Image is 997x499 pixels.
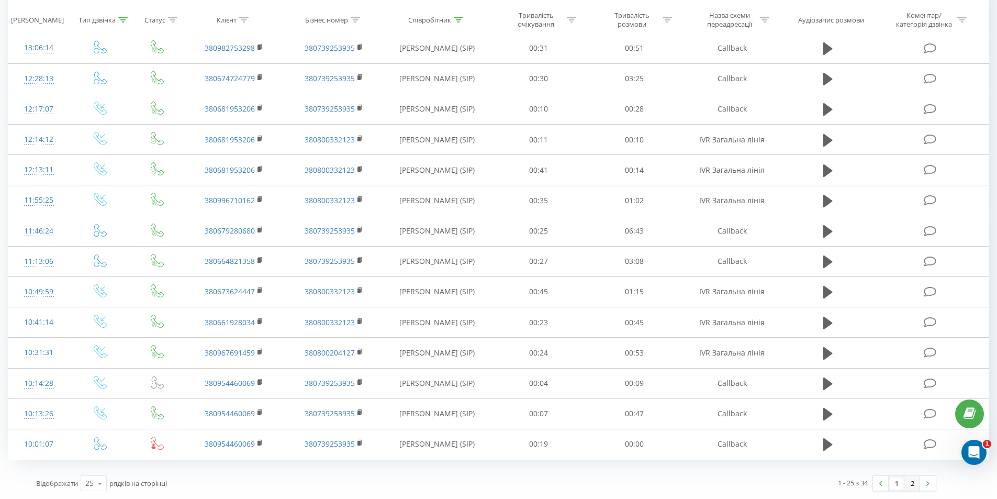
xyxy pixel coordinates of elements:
[587,246,682,276] td: 03:08
[682,155,781,185] td: IVR Загальна лінія
[682,368,781,398] td: Callback
[587,216,682,246] td: 06:43
[85,478,94,489] div: 25
[11,15,64,24] div: [PERSON_NAME]
[384,429,491,459] td: [PERSON_NAME] (SIP)
[305,43,355,53] a: 380739253935
[587,307,682,338] td: 00:45
[491,307,587,338] td: 00:23
[682,33,781,63] td: Callback
[408,15,451,24] div: Співробітник
[19,129,59,150] div: 12:14:12
[205,73,255,83] a: 380674724779
[587,276,682,307] td: 01:15
[682,307,781,338] td: IVR Загальна лінія
[205,348,255,358] a: 380967691459
[798,15,864,24] div: Аудіозапис розмови
[19,312,59,332] div: 10:41:14
[384,155,491,185] td: [PERSON_NAME] (SIP)
[682,246,781,276] td: Callback
[19,404,59,424] div: 10:13:26
[682,94,781,124] td: Callback
[384,338,491,368] td: [PERSON_NAME] (SIP)
[205,195,255,205] a: 380996710162
[491,368,587,398] td: 00:04
[19,251,59,272] div: 11:13:06
[491,276,587,307] td: 00:45
[205,104,255,114] a: 380681953206
[384,246,491,276] td: [PERSON_NAME] (SIP)
[19,373,59,394] div: 10:14:28
[587,185,682,216] td: 01:02
[19,160,59,180] div: 12:13:11
[305,439,355,449] a: 380739253935
[305,73,355,83] a: 380739253935
[384,94,491,124] td: [PERSON_NAME] (SIP)
[384,368,491,398] td: [PERSON_NAME] (SIP)
[384,216,491,246] td: [PERSON_NAME] (SIP)
[305,348,355,358] a: 380800204127
[305,15,348,24] div: Бізнес номер
[491,94,587,124] td: 00:10
[384,307,491,338] td: [PERSON_NAME] (SIP)
[79,15,116,24] div: Тип дзвінка
[305,165,355,175] a: 380800332123
[205,378,255,388] a: 380954460069
[904,476,920,491] a: 2
[384,125,491,155] td: [PERSON_NAME] (SIP)
[205,286,255,296] a: 380673624447
[893,11,955,29] div: Коментар/категорія дзвінка
[491,33,587,63] td: 00:31
[587,125,682,155] td: 00:10
[19,342,59,363] div: 10:31:31
[682,429,781,459] td: Callback
[305,135,355,145] a: 380800332123
[838,478,868,488] div: 1 - 25 з 34
[19,282,59,302] div: 10:49:59
[144,15,165,24] div: Статус
[19,221,59,241] div: 11:46:24
[587,338,682,368] td: 00:53
[961,440,987,465] iframe: Intercom live chat
[682,276,781,307] td: IVR Загальна лінія
[491,429,587,459] td: 00:19
[205,135,255,145] a: 380681953206
[305,408,355,418] a: 380739253935
[587,429,682,459] td: 00:00
[305,104,355,114] a: 380739253935
[682,398,781,429] td: Callback
[587,33,682,63] td: 00:51
[587,94,682,124] td: 00:28
[384,185,491,216] td: [PERSON_NAME] (SIP)
[19,190,59,210] div: 11:55:25
[491,125,587,155] td: 00:11
[305,317,355,327] a: 380800332123
[491,246,587,276] td: 00:27
[889,476,904,491] a: 1
[682,125,781,155] td: IVR Загальна лінія
[587,63,682,94] td: 03:25
[305,286,355,296] a: 380800332123
[587,155,682,185] td: 00:14
[384,276,491,307] td: [PERSON_NAME] (SIP)
[604,11,660,29] div: Тривалість розмови
[983,440,991,448] span: 1
[305,226,355,236] a: 380739253935
[491,398,587,429] td: 00:07
[384,33,491,63] td: [PERSON_NAME] (SIP)
[491,155,587,185] td: 00:41
[305,378,355,388] a: 380739253935
[205,43,255,53] a: 380982753298
[491,63,587,94] td: 00:30
[682,63,781,94] td: Callback
[384,63,491,94] td: [PERSON_NAME] (SIP)
[109,479,167,488] span: рядків на сторінці
[587,398,682,429] td: 00:47
[682,216,781,246] td: Callback
[205,226,255,236] a: 380679280680
[36,479,78,488] span: Відображати
[491,185,587,216] td: 00:35
[205,165,255,175] a: 380681953206
[305,256,355,266] a: 380739253935
[19,434,59,454] div: 10:01:07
